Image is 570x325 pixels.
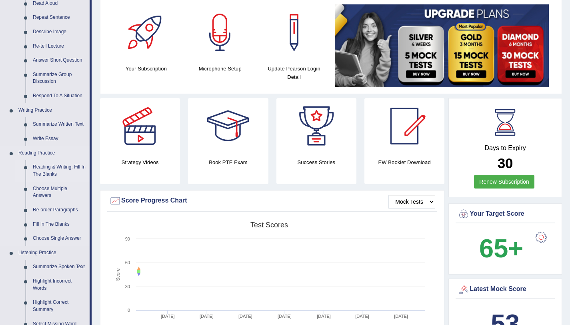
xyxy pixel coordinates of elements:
b: 65+ [479,234,523,263]
a: Re-tell Lecture [29,39,90,54]
a: Writing Practice [15,103,90,118]
a: Answer Short Question [29,53,90,68]
h4: Success Stories [276,158,356,167]
tspan: Score [115,268,121,281]
tspan: [DATE] [278,314,292,319]
a: Choose Multiple Answers [29,182,90,203]
text: 60 [125,260,130,265]
a: Choose Single Answer [29,231,90,246]
a: Renew Subscription [474,175,534,189]
a: Summarize Written Text [29,117,90,132]
h4: Book PTE Exam [188,158,268,167]
a: Fill In The Blanks [29,217,90,232]
text: 90 [125,237,130,241]
a: Highlight Incorrect Words [29,274,90,295]
a: Write Essay [29,132,90,146]
a: Reading & Writing: Fill In The Blanks [29,160,90,181]
b: 30 [498,155,513,171]
div: Latest Mock Score [458,283,553,295]
a: Summarize Group Discussion [29,68,90,89]
a: Highlight Correct Summary [29,295,90,317]
tspan: [DATE] [394,314,408,319]
h4: Days to Expiry [458,144,553,152]
tspan: [DATE] [317,314,331,319]
tspan: [DATE] [238,314,252,319]
a: Reading Practice [15,146,90,160]
img: small5.jpg [335,4,549,87]
h4: Update Pearson Login Detail [261,64,327,81]
h4: Your Subscription [113,64,179,73]
tspan: [DATE] [355,314,369,319]
a: Summarize Spoken Text [29,260,90,274]
a: Respond To A Situation [29,89,90,103]
h4: Strategy Videos [100,158,180,167]
a: Listening Practice [15,246,90,260]
text: 30 [125,284,130,289]
a: Re-order Paragraphs [29,203,90,217]
tspan: [DATE] [200,314,214,319]
h4: EW Booklet Download [364,158,444,167]
tspan: Test scores [250,221,288,229]
tspan: [DATE] [161,314,175,319]
text: 0 [128,308,130,313]
h4: Microphone Setup [187,64,253,73]
a: Repeat Sentence [29,10,90,25]
a: Describe Image [29,25,90,39]
div: Your Target Score [458,208,553,220]
div: Score Progress Chart [109,195,435,207]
